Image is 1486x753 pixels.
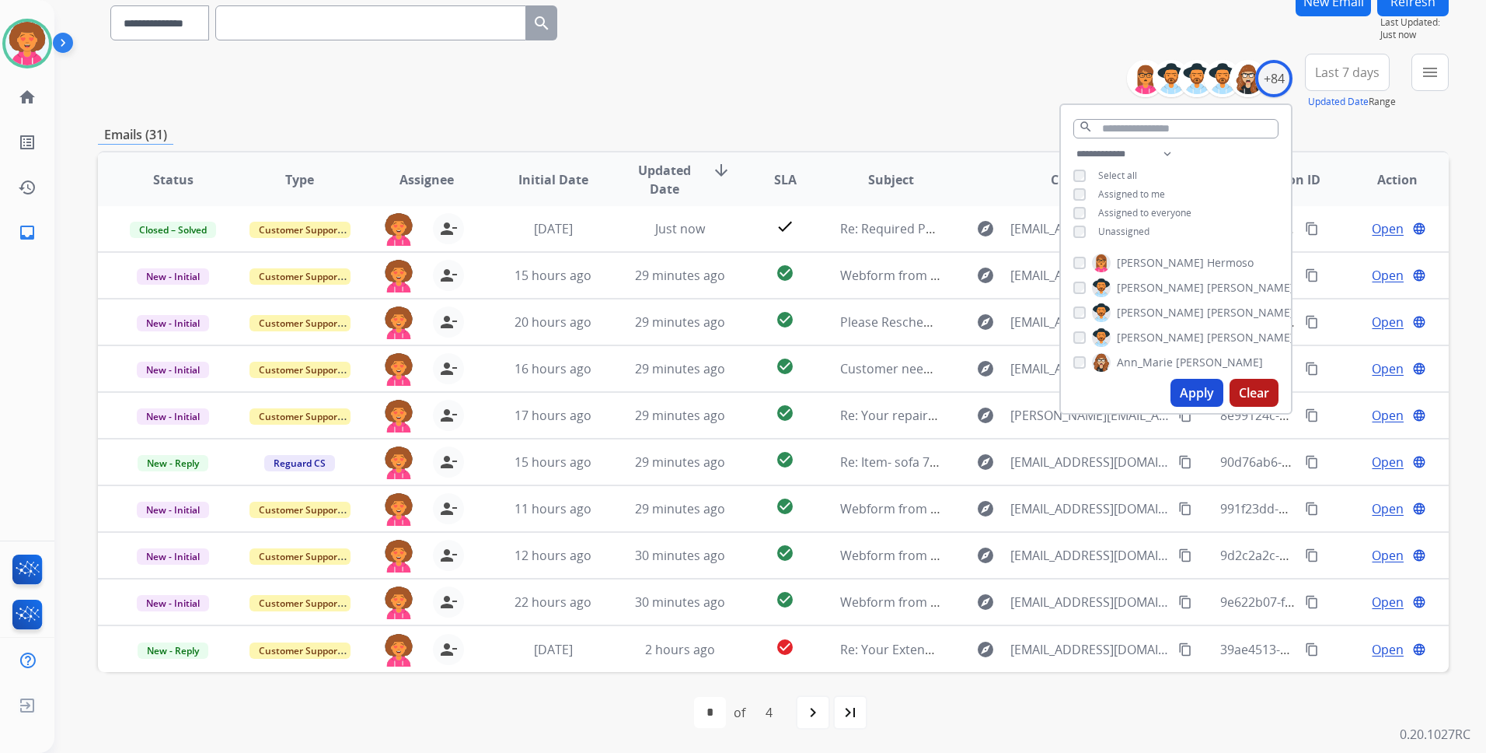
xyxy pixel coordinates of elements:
[439,266,458,285] mat-icon: person_remove
[383,493,414,526] img: agent-avatar
[635,547,725,564] span: 30 minutes ago
[1170,379,1223,407] button: Apply
[1117,280,1204,296] span: [PERSON_NAME]
[635,267,725,284] span: 29 minutes ago
[18,223,37,242] mat-icon: inbox
[1117,305,1204,320] span: [PERSON_NAME]
[1010,640,1170,659] span: [EMAIL_ADDRESS][DOMAIN_NAME]
[515,454,591,471] span: 15 hours ago
[1255,60,1292,97] div: +84
[1305,222,1319,236] mat-icon: content_copy
[264,455,335,471] span: Reguard CS
[383,213,414,246] img: agent-avatar
[1098,169,1137,182] span: Select all
[1178,643,1192,657] mat-icon: content_copy
[1372,359,1404,378] span: Open
[1079,120,1093,134] mat-icon: search
[399,170,454,189] span: Assignee
[249,548,351,565] span: Customer Support
[137,595,209,611] span: New - Initial
[840,594,1192,611] span: Webform from [EMAIL_ADDRESS][DOMAIN_NAME] on [DATE]
[1372,406,1404,425] span: Open
[249,222,351,238] span: Customer Support
[1220,407,1451,424] span: 8e99124c-4f2c-43f6-9751-e334c400a6ee
[1010,499,1170,518] span: [EMAIL_ADDRESS][DOMAIN_NAME]
[868,170,914,189] span: Subject
[1010,593,1170,611] span: [EMAIL_ADDRESS][DOMAIN_NAME]
[137,502,209,518] span: New - Initial
[976,219,995,238] mat-icon: explore
[1322,152,1449,207] th: Action
[1010,359,1170,378] span: [EMAIL_ADDRESS][DOMAIN_NAME]
[439,359,458,378] mat-icon: person_remove
[1010,546,1170,565] span: [EMAIL_ADDRESS][DOMAIN_NAME]
[1220,454,1459,471] span: 90d76ab6-33fa-4302-90d2-29d158035ec7
[1305,268,1319,282] mat-icon: content_copy
[249,315,351,331] span: Customer Support
[630,161,699,198] span: Updated Date
[776,217,794,236] mat-icon: check
[635,360,725,377] span: 29 minutes ago
[439,640,458,659] mat-icon: person_remove
[1098,187,1165,201] span: Assigned to me
[137,408,209,425] span: New - Initial
[776,497,794,516] mat-icon: check_circle
[439,499,458,518] mat-icon: person_remove
[1178,408,1192,422] mat-icon: content_copy
[1412,315,1426,329] mat-icon: language
[1220,547,1453,564] span: 9d2c2a2c-612f-417f-a585-a035ba4bc874
[439,313,458,331] mat-icon: person_remove
[1305,408,1319,422] mat-icon: content_copy
[976,546,995,565] mat-icon: explore
[1372,266,1404,285] span: Open
[439,453,458,471] mat-icon: person_remove
[515,313,591,331] span: 20 hours ago
[753,697,785,728] div: 4
[515,360,591,377] span: 16 hours ago
[1372,313,1404,331] span: Open
[840,641,1039,658] span: Re: Your Extend claim is approved
[383,400,414,433] img: agent-avatar
[18,88,37,107] mat-icon: home
[1412,222,1426,236] mat-icon: language
[645,641,715,658] span: 2 hours ago
[841,703,860,722] mat-icon: last_page
[383,353,414,386] img: agent-avatar
[635,313,725,331] span: 29 minutes ago
[534,220,573,237] span: [DATE]
[1207,330,1294,345] span: [PERSON_NAME]
[249,643,351,659] span: Customer Support
[383,587,414,619] img: agent-avatar
[1421,63,1439,82] mat-icon: menu
[1308,95,1396,108] span: Range
[635,594,725,611] span: 30 minutes ago
[1412,268,1426,282] mat-icon: language
[976,453,995,471] mat-icon: explore
[130,222,216,238] span: Closed – Solved
[1412,548,1426,562] mat-icon: language
[532,14,551,33] mat-icon: search
[976,266,995,285] mat-icon: explore
[534,641,573,658] span: [DATE]
[776,638,794,657] mat-icon: check_circle
[840,313,949,331] span: Please Reschedule
[734,703,745,722] div: of
[804,703,822,722] mat-icon: navigate_next
[138,643,208,659] span: New - Reply
[515,594,591,611] span: 22 hours ago
[515,547,591,564] span: 12 hours ago
[137,548,209,565] span: New - Initial
[712,161,731,180] mat-icon: arrow_downward
[976,359,995,378] mat-icon: explore
[1098,206,1191,219] span: Assigned to everyone
[383,306,414,339] img: agent-avatar
[840,547,1192,564] span: Webform from [EMAIL_ADDRESS][DOMAIN_NAME] on [DATE]
[1117,355,1173,370] span: Ann_Marie
[976,593,995,611] mat-icon: explore
[98,125,173,145] p: Emails (31)
[137,268,209,285] span: New - Initial
[249,408,351,425] span: Customer Support
[976,640,995,659] mat-icon: explore
[1305,595,1319,609] mat-icon: content_copy
[518,170,588,189] span: Initial Date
